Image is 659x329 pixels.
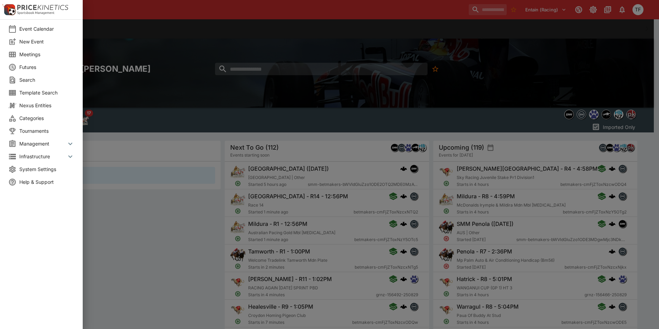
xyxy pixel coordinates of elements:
[19,166,74,173] span: System Settings
[17,5,68,10] img: PriceKinetics
[19,153,66,160] span: Infrastructure
[19,38,74,45] span: New Event
[17,11,54,14] img: Sportsbook Management
[19,89,74,96] span: Template Search
[19,51,74,58] span: Meetings
[2,3,16,17] img: PriceKinetics Logo
[19,102,74,109] span: Nexus Entities
[19,127,74,134] span: Tournaments
[19,114,74,122] span: Categories
[19,140,66,147] span: Management
[19,178,74,186] span: Help & Support
[19,76,74,83] span: Search
[19,25,74,32] span: Event Calendar
[19,63,74,71] span: Futures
